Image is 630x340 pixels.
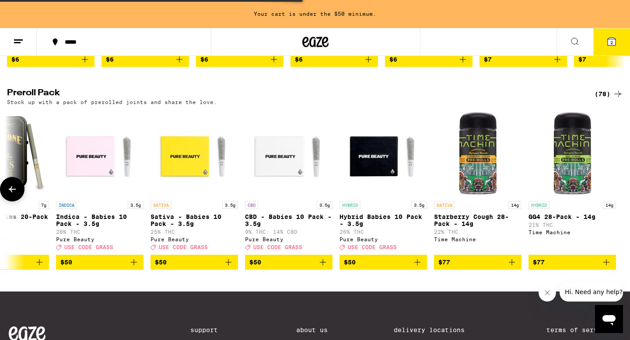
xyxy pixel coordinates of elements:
[7,52,94,67] button: Add to bag
[150,229,238,235] p: 25% THC
[434,213,521,227] p: Starberry Cough 28-Pack - 14g
[610,40,613,45] span: 2
[159,245,208,250] span: USE CODE GRASS
[484,56,492,63] span: $7
[434,109,521,254] a: Open page for Starberry Cough 28-Pack - 14g from Time Machine
[245,213,332,227] p: CBD - Babies 10 Pack - 3.5g
[7,99,217,105] p: Stock up with a pack of prerolled joints and share the love.
[339,229,427,235] p: 26% THC
[56,236,143,242] div: Pure Beauty
[528,109,616,254] a: Open page for GG4 28-Pack - 14g from Time Machine
[245,255,332,270] button: Add to bag
[528,213,616,220] p: GG4 28-Pack - 14g
[64,245,113,250] span: USE CODE GRASS
[56,109,143,197] img: Pure Beauty - Indica - Babies 10 Pack - 3.5g
[155,259,167,266] span: $50
[245,229,332,235] p: 9% THC: 14% CBD
[56,109,143,254] a: Open page for Indica - Babies 10 Pack - 3.5g from Pure Beauty
[295,56,303,63] span: $6
[150,109,238,197] img: Pure Beauty - Sativa - Babies 10 Pack - 3.5g
[249,259,261,266] span: $50
[339,236,427,242] div: Pure Beauty
[434,236,521,242] div: Time Machine
[296,326,328,333] a: About Us
[595,89,623,99] a: (78)
[150,255,238,270] button: Add to bag
[438,259,450,266] span: $77
[344,259,356,266] span: $50
[546,326,621,333] a: Terms of Service
[593,28,630,56] button: 2
[150,213,238,227] p: Sativa - Babies 10 Pack - 3.5g
[245,236,332,242] div: Pure Beauty
[200,56,208,63] span: $6
[222,201,238,209] p: 3.5g
[150,236,238,242] div: Pure Beauty
[539,284,556,302] iframe: Close message
[56,201,77,209] p: INDICA
[245,109,332,197] img: Pure Beauty - CBD - Babies 10 Pack - 3.5g
[348,245,397,250] span: USE CODE GRASS
[339,213,427,227] p: Hybrid Babies 10 Pack - 3.5g
[394,326,480,333] a: Delivery Locations
[339,109,427,197] img: Pure Beauty - Hybrid Babies 10 Pack - 3.5g
[339,201,360,209] p: HYBRID
[479,52,567,67] button: Add to bag
[528,222,616,228] p: 21% THC
[56,255,143,270] button: Add to bag
[150,201,171,209] p: SATIVA
[290,52,378,67] button: Add to bag
[60,259,72,266] span: $50
[578,56,586,63] span: $7
[434,201,455,209] p: SATIVA
[245,201,258,209] p: CBD
[245,109,332,254] a: Open page for CBD - Babies 10 Pack - 3.5g from Pure Beauty
[560,282,623,302] iframe: Message from company
[528,109,616,197] img: Time Machine - GG4 28-Pack - 14g
[7,89,580,99] h2: Preroll Pack
[196,52,283,67] button: Add to bag
[339,255,427,270] button: Add to bag
[434,229,521,235] p: 22% THC
[385,52,472,67] button: Add to bag
[508,201,521,209] p: 14g
[190,326,230,333] a: Support
[528,229,616,235] div: Time Machine
[528,255,616,270] button: Add to bag
[595,305,623,333] iframe: Button to launch messaging window
[56,213,143,227] p: Indica - Babies 10 Pack - 3.5g
[150,109,238,254] a: Open page for Sativa - Babies 10 Pack - 3.5g from Pure Beauty
[528,201,549,209] p: HYBRID
[11,56,19,63] span: $6
[253,245,302,250] span: USE CODE GRASS
[434,255,521,270] button: Add to bag
[101,52,189,67] button: Add to bag
[106,56,114,63] span: $6
[317,201,332,209] p: 3.5g
[38,201,49,209] p: 7g
[56,229,143,235] p: 28% THC
[411,201,427,209] p: 3.5g
[533,259,545,266] span: $77
[339,109,427,254] a: Open page for Hybrid Babies 10 Pack - 3.5g from Pure Beauty
[603,201,616,209] p: 14g
[434,109,521,197] img: Time Machine - Starberry Cough 28-Pack - 14g
[128,201,143,209] p: 3.5g
[389,56,397,63] span: $6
